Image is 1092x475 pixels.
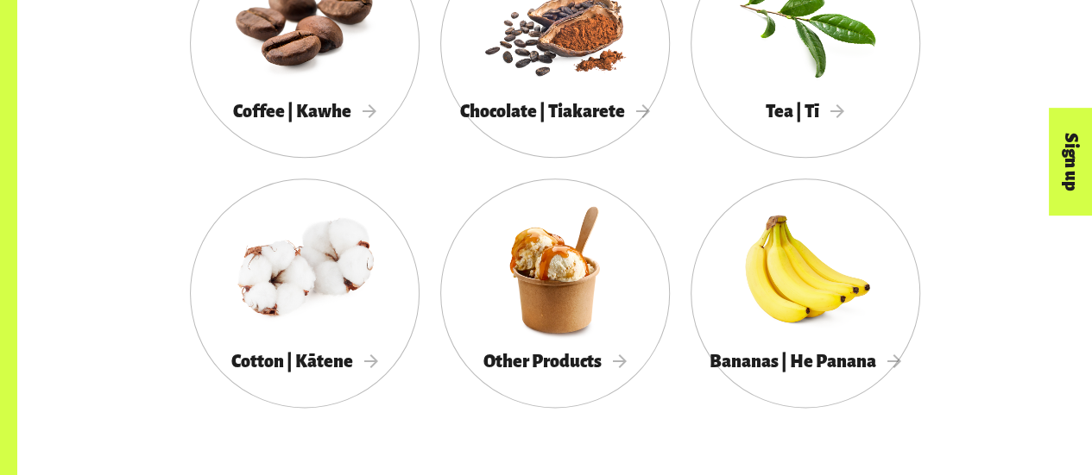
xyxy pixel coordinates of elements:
a: Other Products [440,178,670,408]
span: Coffee | Kawhe [233,102,376,121]
a: Cotton | Kātene [190,178,420,408]
span: Cotton | Kātene [231,352,378,371]
span: Tea | Tī [766,102,844,121]
span: Bananas | He Panana [710,352,901,371]
a: Bananas | He Panana [691,178,920,408]
span: Other Products [483,352,627,371]
span: Chocolate | Tiakarete [460,102,650,121]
